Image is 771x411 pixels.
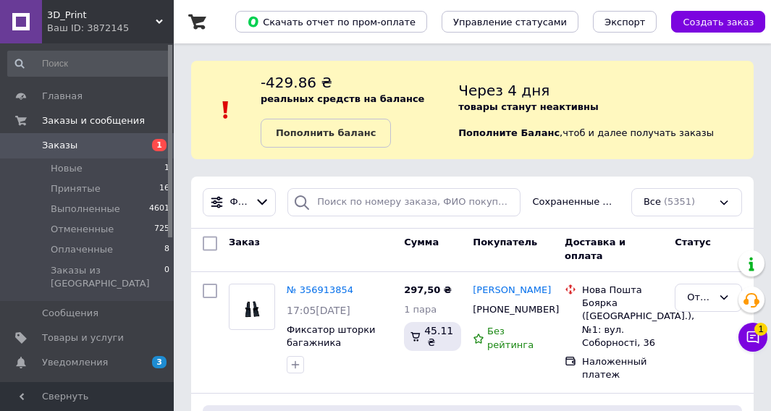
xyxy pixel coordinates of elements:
span: 3 [152,356,167,368]
div: Боярка ([GEOGRAPHIC_DATA].), №1: вул. Соборності, 36 [582,297,663,349]
span: 725 [154,223,169,236]
span: 297,50 ₴ [404,284,452,295]
a: № 356913854 [287,284,353,295]
input: Поиск [7,51,171,77]
span: 4601 [149,203,169,216]
span: Отмененные [51,223,114,236]
span: Все [644,195,661,209]
span: Статус [675,237,711,248]
b: Пополните Баланс [458,127,560,138]
span: 0 [164,264,169,290]
span: Показатели работы компании [42,381,134,407]
span: Заказы из [GEOGRAPHIC_DATA] [51,264,164,290]
button: Скачать отчет по пром-оплате [235,11,427,33]
b: Пополнить баланс [276,127,376,138]
span: Сохраненные фильтры: [532,195,619,209]
span: 17:05[DATE] [287,305,350,316]
img: Фото товару [235,284,269,329]
span: Оплаченные [51,243,113,256]
span: 1 [754,323,767,336]
a: Фото товару [229,284,275,330]
button: Чат с покупателем1 [738,323,767,352]
div: Нова Пошта [582,284,663,297]
div: Наложенный платеж [582,355,663,381]
span: 3D_Print [47,9,156,22]
span: Управление статусами [453,17,567,27]
span: Товары и услуги [42,331,124,344]
span: 8 [164,243,169,256]
span: Сумма [404,237,439,248]
span: Экспорт [604,17,645,27]
span: Заказы [42,139,77,152]
span: 1 пара [404,304,437,315]
div: Отменен [687,290,712,305]
img: :exclamation: [215,99,237,121]
span: Заказы и сообщения [42,114,145,127]
input: Поиск по номеру заказа, ФИО покупателя, номеру телефона, Email, номеру накладной [287,188,521,216]
span: Заказ [229,237,260,248]
span: -429.86 ₴ [261,74,332,91]
span: Новые [51,162,83,175]
div: [PHONE_NUMBER] [470,300,544,319]
span: Скачать отчет по пром-оплате [247,15,416,28]
a: Пополнить баланс [261,119,391,148]
button: Создать заказ [671,11,765,33]
a: [PERSON_NAME] [473,284,551,297]
span: 1 [152,139,167,151]
span: Без рейтинга [487,326,534,350]
span: Фильтры [230,195,249,209]
span: Уведомления [42,356,108,369]
span: Создать заказ [683,17,754,27]
span: 1 [164,162,169,175]
span: Принятые [51,182,101,195]
span: Сообщения [42,307,98,320]
a: Создать заказ [657,16,765,27]
div: Ваш ID: 3872145 [47,22,174,35]
b: реальных средств на балансе [261,93,425,104]
button: Экспорт [593,11,657,33]
span: (5351) [664,196,695,207]
div: 45.11 ₴ [404,322,461,351]
span: Доставка и оплата [565,237,625,262]
span: 16 [159,182,169,195]
span: Покупатель [473,237,537,248]
b: товары станут неактивны [458,101,599,112]
span: Выполненные [51,203,120,216]
span: Через 4 дня [458,82,549,99]
button: Управление статусами [442,11,578,33]
span: Главная [42,90,83,103]
a: Фиксатор шторки багажника [PERSON_NAME], фиксатор шторки багажника шкода октавия [287,324,376,402]
div: , чтоб и далее получать заказы [458,72,754,148]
